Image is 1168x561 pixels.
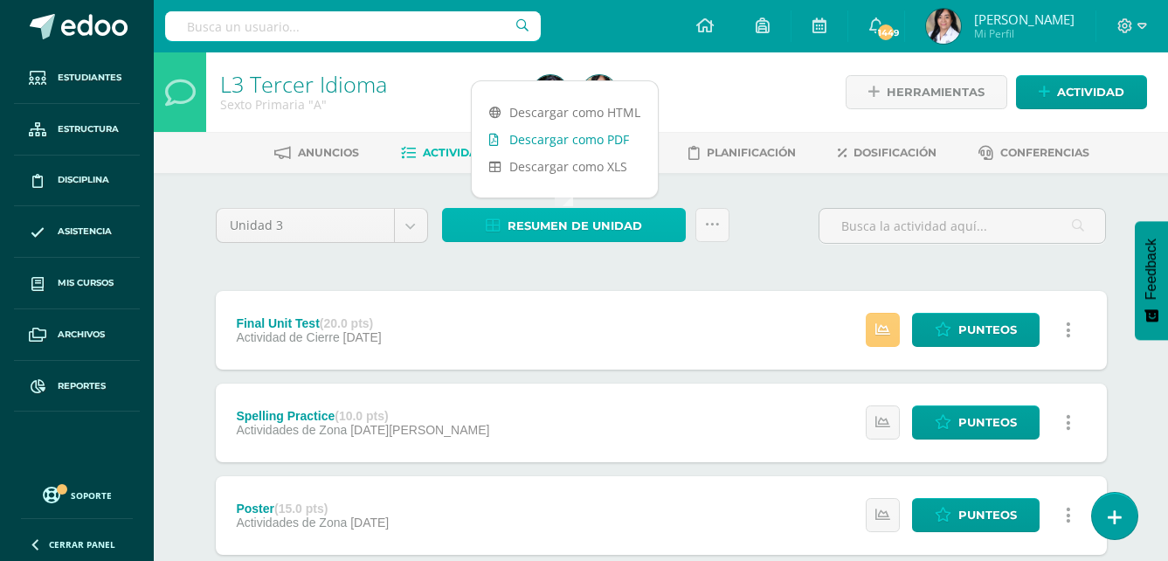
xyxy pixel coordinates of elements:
[423,146,500,159] span: Actividades
[350,516,389,530] span: [DATE]
[442,208,686,242] a: Resumen de unidad
[838,139,936,167] a: Dosificación
[274,139,359,167] a: Anuncios
[14,361,140,412] a: Reportes
[472,126,658,153] a: Descargar como PDF
[49,538,115,551] span: Cerrar panel
[230,209,381,242] span: Unidad 3
[846,75,1007,109] a: Herramientas
[21,482,133,506] a: Soporte
[298,146,359,159] span: Anuncios
[1135,221,1168,340] button: Feedback - Mostrar encuesta
[71,489,112,502] span: Soporte
[582,75,617,110] img: 370ed853a3a320774bc16059822190fc.png
[401,139,500,167] a: Actividades
[58,379,106,393] span: Reportes
[236,423,347,437] span: Actividades de Zona
[533,75,568,110] img: 7b0ebf736b57f07dc04372a46b1c058a.png
[350,423,489,437] span: [DATE][PERSON_NAME]
[335,409,388,423] strong: (10.0 pts)
[58,173,109,187] span: Disciplina
[236,516,347,530] span: Actividades de Zona
[14,156,140,207] a: Disciplina
[912,405,1040,440] a: Punteos
[14,104,140,156] a: Estructura
[220,72,512,96] h1: L3 Tercer Idioma
[220,96,512,113] div: Sexto Primaria 'A'
[220,69,387,99] a: L3 Tercer Idioma
[958,406,1017,439] span: Punteos
[1144,239,1159,300] span: Feedback
[217,209,427,242] a: Unidad 3
[707,146,796,159] span: Planificación
[1057,76,1124,108] span: Actividad
[14,258,140,309] a: Mis cursos
[236,502,389,516] div: Poster
[58,225,112,239] span: Asistencia
[236,316,381,330] div: Final Unit Test
[58,276,114,290] span: Mis cursos
[274,502,328,516] strong: (15.0 pts)
[472,99,658,126] a: Descargar como HTML
[236,409,489,423] div: Spelling Practice
[58,71,121,85] span: Estudiantes
[14,52,140,104] a: Estudiantes
[58,328,105,342] span: Archivos
[165,11,541,41] input: Busca un usuario...
[14,309,140,361] a: Archivos
[876,23,895,42] span: 1449
[236,330,339,344] span: Actividad de Cierre
[819,209,1105,243] input: Busca la actividad aquí...
[854,146,936,159] span: Dosificación
[887,76,985,108] span: Herramientas
[343,330,382,344] span: [DATE]
[926,9,961,44] img: 370ed853a3a320774bc16059822190fc.png
[508,210,642,242] span: Resumen de unidad
[974,10,1075,28] span: [PERSON_NAME]
[958,314,1017,346] span: Punteos
[320,316,373,330] strong: (20.0 pts)
[1000,146,1089,159] span: Conferencias
[1016,75,1147,109] a: Actividad
[58,122,119,136] span: Estructura
[14,206,140,258] a: Asistencia
[912,313,1040,347] a: Punteos
[958,499,1017,531] span: Punteos
[472,153,658,180] a: Descargar como XLS
[974,26,1075,41] span: Mi Perfil
[912,498,1040,532] a: Punteos
[978,139,1089,167] a: Conferencias
[688,139,796,167] a: Planificación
